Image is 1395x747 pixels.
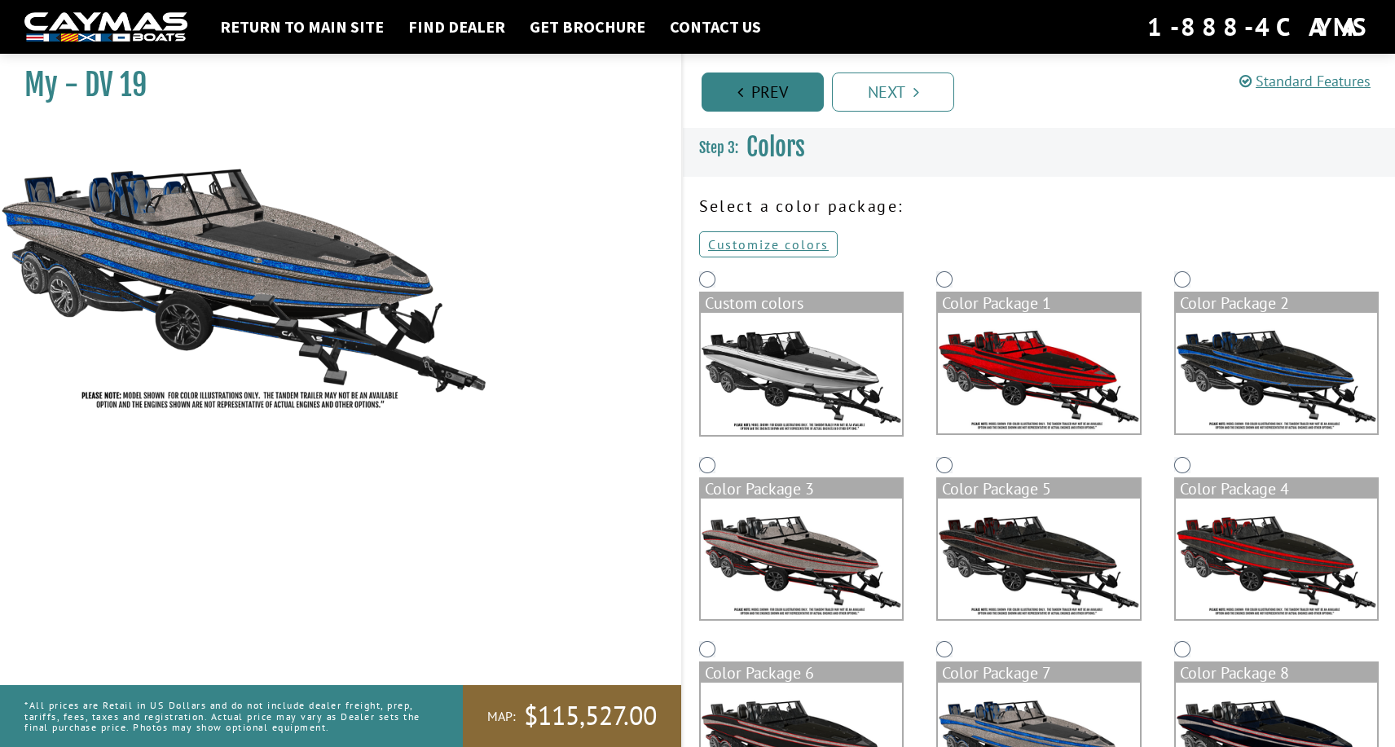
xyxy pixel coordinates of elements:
[938,293,1139,313] div: Color Package 1
[702,73,824,112] a: Prev
[832,73,954,112] a: Next
[487,708,516,725] span: MAP:
[524,699,657,733] span: $115,527.00
[699,194,1379,218] p: Select a color package:
[212,16,392,37] a: Return to main site
[701,293,902,313] div: Custom colors
[701,479,902,499] div: Color Package 3
[938,499,1139,619] img: color_package_375.png
[683,117,1395,178] h3: Colors
[463,685,681,747] a: MAP:$115,527.00
[24,692,426,740] p: *All prices are Retail in US Dollars and do not include dealer freight, prep, tariffs, fees, taxe...
[699,231,838,257] a: Customize colors
[1176,293,1377,313] div: Color Package 2
[662,16,769,37] a: Contact Us
[701,499,902,619] img: color_package_374.png
[1147,9,1371,45] div: 1-888-4CAYMAS
[1176,313,1377,433] img: color_package_373.png
[1239,72,1371,90] a: Standard Features
[701,663,902,683] div: Color Package 6
[938,663,1139,683] div: Color Package 7
[938,313,1139,433] img: color_package_372.png
[938,479,1139,499] div: Color Package 5
[701,313,902,435] img: DV22-Base-Layer.png
[1176,499,1377,619] img: color_package_376.png
[400,16,513,37] a: Find Dealer
[521,16,653,37] a: Get Brochure
[1176,479,1377,499] div: Color Package 4
[24,12,187,42] img: white-logo-c9c8dbefe5ff5ceceb0f0178aa75bf4bb51f6bca0971e226c86eb53dfe498488.png
[697,70,1395,112] ul: Pagination
[1176,663,1377,683] div: Color Package 8
[24,67,640,103] h1: My - DV 19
